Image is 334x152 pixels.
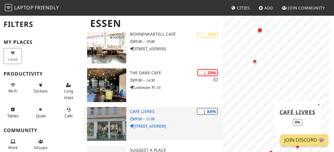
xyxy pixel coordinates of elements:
h3: The Dark Cafe [130,70,223,76]
span: Power sockets [34,88,48,94]
span: Add [265,5,273,11]
span: Work-friendly tables [7,113,18,118]
button: Long stays [59,80,78,102]
img: LaptopFriendly [5,4,12,11]
a: Cities [229,2,252,13]
button: Wi-Fi [4,80,22,96]
div: | XX% [197,108,218,115]
button: Sockets [31,80,50,96]
img: The Dark Cafe [87,68,126,102]
button: Close popup [316,101,321,108]
p: 1 [213,77,218,83]
button: Tables [4,105,22,121]
span: Group tables [34,145,47,150]
span: Video/audio calls [65,113,73,118]
h2: Filters [4,15,80,34]
div: Map marker [249,55,261,67]
span: Stable Wi-Fi [8,88,17,94]
a: Join Community [279,2,327,13]
h3: Community [4,128,80,133]
a: Café LIVRES | XX% Café LIVRES 09:00 – 21:00 [STREET_ADDRESS] [83,107,223,141]
span: Quiet [36,113,46,118]
p: 09:00 – 21:00 [130,116,223,122]
span: Cities [237,5,250,11]
a: The Dark Cafe | 33% 1 The Dark Cafe 09:00 – 14:30 Limbecker Pl. 10 [83,68,223,102]
a: Add [256,2,276,13]
p: [STREET_ADDRESS] [130,123,223,129]
h3: My Places [4,39,80,45]
h1: Essen [85,15,222,32]
span: Friendly [35,4,59,11]
span: Laptop [14,4,34,11]
div: Map marker [254,24,266,36]
a: Café LIVRES [279,108,315,115]
button: Calls [59,105,78,121]
a: LaptopFriendly LaptopFriendly [5,3,59,13]
span: Long stays [64,88,73,100]
p: [STREET_ADDRESS] [130,46,223,52]
button: Quiet [31,105,50,121]
p: Limbecker Pl. 10 [130,85,223,90]
p: 09:00 – 19:00 [130,39,223,44]
h3: Productivity [4,71,80,77]
a: Bohnenkartell Café | 56% Bohnenkartell Café 09:00 – 19:00 [STREET_ADDRESS] [83,30,223,63]
p: 09:00 – 14:30 [130,77,223,83]
h3: Café LIVRES [130,109,223,114]
span: Join Community [288,5,325,11]
img: Café LIVRES [87,107,126,141]
div: | 33% [197,69,218,76]
img: Bohnenkartell Café [87,30,126,63]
